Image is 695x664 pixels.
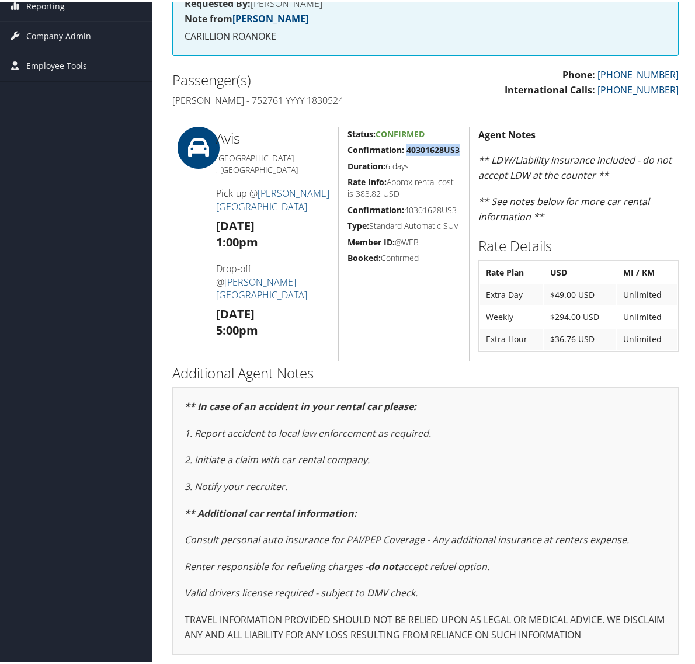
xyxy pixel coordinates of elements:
[347,218,369,230] strong: Type:
[505,82,595,95] strong: International Calls:
[347,251,460,262] h5: Confirmed
[480,327,543,348] td: Extra Hour
[347,203,460,214] h5: 40301628US3
[347,203,404,214] strong: Confirmation:
[185,27,666,43] p: CARILLION ROANOKE
[185,558,489,571] em: Renter responsible for refueling charges - accept refuel option.
[216,304,255,320] strong: [DATE]
[185,398,416,411] strong: ** In case of an accident in your rental car please:
[216,216,255,232] strong: [DATE]
[26,50,87,79] span: Employee Tools
[347,142,460,154] strong: Confirmation: 40301628US3
[216,185,329,211] h4: Pick-up @
[232,11,308,23] a: [PERSON_NAME]
[185,611,666,641] p: TRAVEL INFORMATION PROVIDED SHOULD NOT BE RELIED UPON AS LEGAL OR MEDICAL ADVICE. WE DISCLAIM ANY...
[544,283,616,304] td: $49.00 USD
[185,11,308,23] strong: Note from
[478,152,672,180] em: ** LDW/Liability insurance included - do not accept LDW at the counter **
[185,531,629,544] em: Consult personal auto insurance for PAI/PEP Coverage - Any additional insurance at renters expense.
[347,159,385,170] strong: Duration:
[347,159,460,171] h5: 6 days
[216,127,329,147] h2: Avis
[26,20,91,49] span: Company Admin
[347,251,381,262] strong: Booked:
[216,260,329,300] h4: Drop-off @
[478,234,679,254] h2: Rate Details
[185,478,287,491] em: 3. Notify your recruiter.
[216,274,307,300] a: [PERSON_NAME][GEOGRAPHIC_DATA]
[617,260,677,281] th: MI / KM
[617,327,677,348] td: Unlimited
[216,232,258,248] strong: 1:00pm
[480,305,543,326] td: Weekly
[347,235,460,246] h5: @WEB
[478,127,536,140] strong: Agent Notes
[172,361,679,381] h2: Additional Agent Notes
[172,92,417,105] h4: [PERSON_NAME] - 752761 YYYY 1830524
[347,218,460,230] h5: Standard Automatic SUV
[185,425,431,438] em: 1. Report accident to local law enforcement as required.
[544,327,616,348] td: $36.76 USD
[185,585,418,597] em: Valid drivers license required - subject to DMV check.
[172,68,417,88] h2: Passenger(s)
[376,127,425,138] span: Confirmed
[347,127,376,138] strong: Status:
[347,175,460,197] h5: Approx rental cost is 383.82 USD
[597,82,679,95] a: [PHONE_NUMBER]
[562,67,595,79] strong: Phone:
[347,235,395,246] strong: Member ID:
[480,260,543,281] th: Rate Plan
[216,151,329,173] h5: [GEOGRAPHIC_DATA] , [GEOGRAPHIC_DATA]
[478,193,649,221] em: ** See notes below for more car rental information **
[544,305,616,326] td: $294.00 USD
[597,67,679,79] a: [PHONE_NUMBER]
[216,321,258,336] strong: 5:00pm
[185,451,370,464] em: 2. Initiate a claim with car rental company.
[368,558,398,571] strong: do not
[216,185,329,211] a: [PERSON_NAME][GEOGRAPHIC_DATA]
[480,283,543,304] td: Extra Day
[544,260,616,281] th: USD
[617,283,677,304] td: Unlimited
[185,505,357,518] em: ** Additional car rental information:
[617,305,677,326] td: Unlimited
[347,175,387,186] strong: Rate Info:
